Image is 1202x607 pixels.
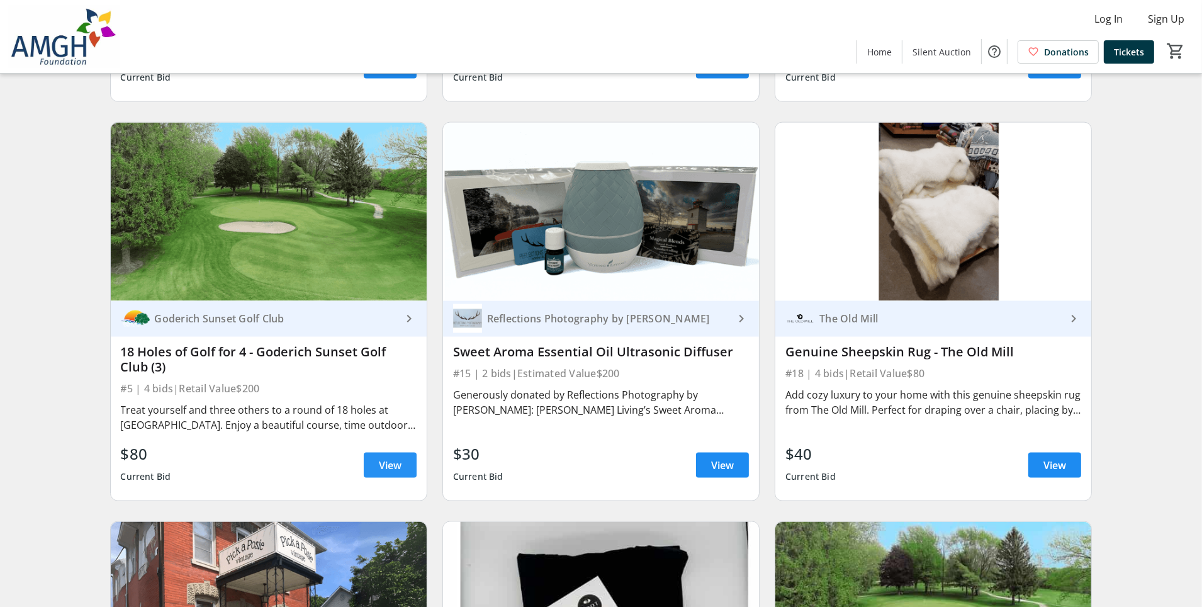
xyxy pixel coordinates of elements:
a: Goderich Sunset Golf ClubGoderich Sunset Golf Club [111,301,427,337]
a: Home [857,40,902,64]
span: Silent Auction [913,45,971,59]
a: The Old Mill The Old Mill [775,301,1091,337]
div: Treat yourself and three others to a round of 18 holes at [GEOGRAPHIC_DATA]. Enjoy a beautiful co... [121,402,417,433]
span: View [1043,458,1066,473]
img: Goderich Sunset Golf Club [121,304,150,333]
span: Home [867,45,892,59]
button: Log In [1084,9,1133,29]
div: Add cozy luxury to your home with this genuine sheepskin rug from The Old Mill. Perfect for drapi... [785,387,1081,417]
div: $30 [453,443,503,465]
div: #15 | 2 bids | Estimated Value $200 [453,365,749,382]
div: #5 | 4 bids | Retail Value $200 [121,380,417,397]
div: 18 Holes of Golf for 4 - Goderich Sunset Golf Club (3) [121,344,417,375]
button: Cart [1164,40,1187,62]
div: Current Bid [121,66,171,89]
a: View [696,453,749,478]
a: View [696,54,749,79]
img: The Old Mill [785,304,814,333]
div: Current Bid [453,465,503,488]
img: Genuine Sheepskin Rug - The Old Mill [775,123,1091,301]
div: Goderich Sunset Golf Club [150,312,402,325]
img: Alexandra Marine & General Hospital Foundation's Logo [8,5,120,68]
a: Tickets [1104,40,1154,64]
button: Help [982,39,1007,64]
a: Silent Auction [902,40,981,64]
mat-icon: keyboard_arrow_right [402,311,417,326]
div: #18 | 4 bids | Retail Value $80 [785,365,1081,382]
img: Reflections Photography by Natasha Colling [453,304,482,333]
div: Sweet Aroma Essential Oil Ultrasonic Diffuser [453,344,749,360]
a: View [1028,453,1081,478]
img: 18 Holes of Golf for 4 - Goderich Sunset Golf Club (3) [111,123,427,301]
span: Sign Up [1148,11,1184,26]
div: Current Bid [453,66,503,89]
div: Current Bid [785,465,836,488]
span: View [379,458,402,473]
div: Current Bid [121,465,171,488]
div: Reflections Photography by [PERSON_NAME] [482,312,734,325]
img: Sweet Aroma Essential Oil Ultrasonic Diffuser [443,123,759,301]
div: Genuine Sheepskin Rug - The Old Mill [785,344,1081,360]
div: Current Bid [785,66,836,89]
div: The Old Mill [814,312,1066,325]
a: View [1028,54,1081,79]
a: Donations [1018,40,1099,64]
span: Log In [1094,11,1123,26]
a: View [364,453,417,478]
button: Sign Up [1138,9,1194,29]
a: View [364,54,417,79]
span: View [711,458,734,473]
a: Reflections Photography by Natasha CollingReflections Photography by [PERSON_NAME] [443,301,759,337]
mat-icon: keyboard_arrow_right [734,311,749,326]
div: $40 [785,443,836,465]
mat-icon: keyboard_arrow_right [1066,311,1081,326]
div: $80 [121,443,171,465]
span: Tickets [1114,45,1144,59]
span: Donations [1044,45,1089,59]
div: Generously donated by Reflections Photography by [PERSON_NAME]: [PERSON_NAME] Living’s Sweet Arom... [453,387,749,417]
